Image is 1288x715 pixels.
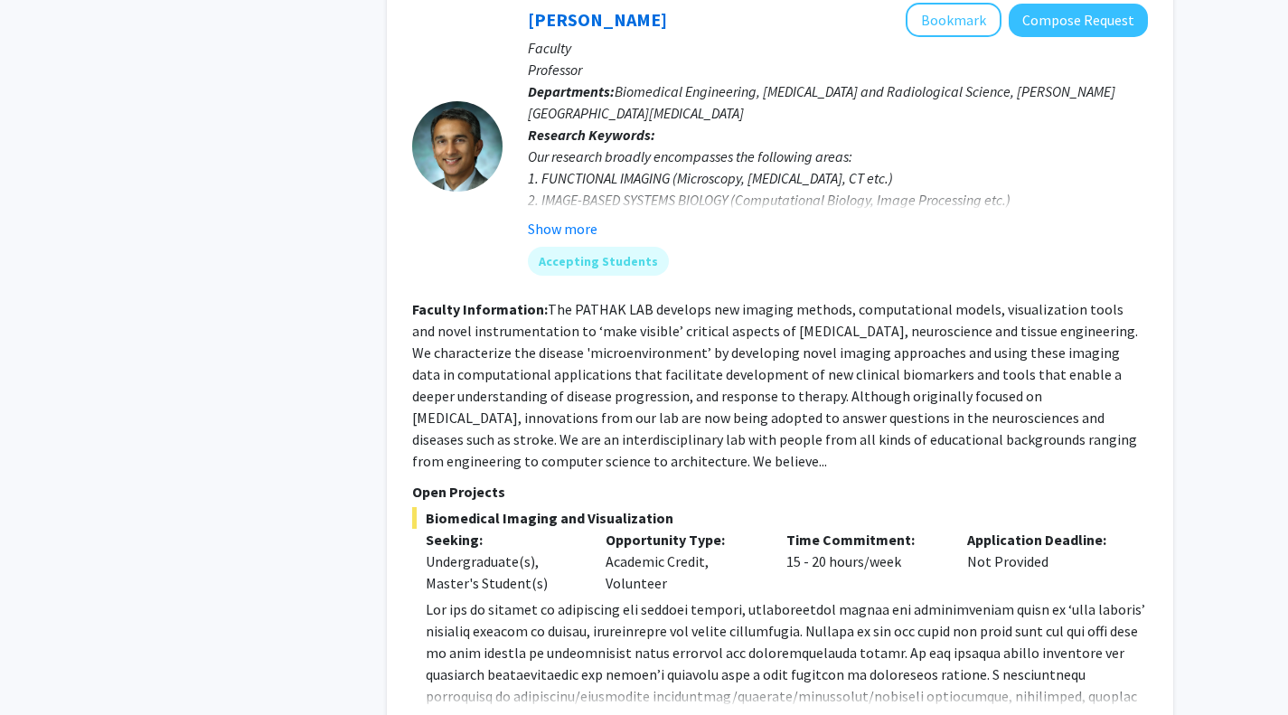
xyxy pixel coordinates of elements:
p: Application Deadline: [967,529,1121,550]
a: [PERSON_NAME] [528,8,667,31]
p: Time Commitment: [786,529,940,550]
b: Faculty Information: [412,300,548,318]
div: Undergraduate(s), Master's Student(s) [426,550,579,594]
button: Compose Request to Arvind Pathak [1009,4,1148,37]
p: Open Projects [412,481,1148,503]
button: Show more [528,218,597,240]
button: Add Arvind Pathak to Bookmarks [906,3,1001,37]
span: Biomedical Engineering, [MEDICAL_DATA] and Radiological Science, [PERSON_NAME][GEOGRAPHIC_DATA][M... [528,82,1115,122]
div: 15 - 20 hours/week [773,529,954,594]
p: Opportunity Type: [606,529,759,550]
span: Biomedical Imaging and Visualization [412,507,1148,529]
p: Professor [528,59,1148,80]
div: Not Provided [954,529,1134,594]
b: Research Keywords: [528,126,655,144]
fg-read-more: The PATHAK LAB develops new imaging methods, computational models, visualization tools and novel ... [412,300,1138,470]
div: Academic Credit, Volunteer [592,529,773,594]
p: Seeking: [426,529,579,550]
iframe: Chat [14,634,77,701]
div: Our research broadly encompasses the following areas: 1. FUNCTIONAL IMAGING (Microscopy, [MEDICAL... [528,146,1148,254]
b: Departments: [528,82,615,100]
p: Faculty [528,37,1148,59]
mat-chip: Accepting Students [528,247,669,276]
